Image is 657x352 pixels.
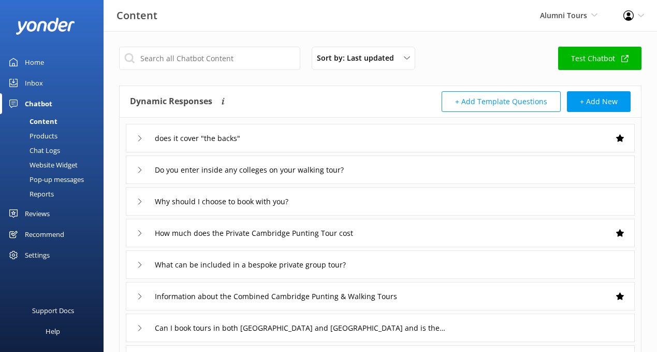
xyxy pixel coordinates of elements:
[116,7,157,24] h3: Content
[6,172,84,187] div: Pop-up messages
[130,91,212,112] h4: Dynamic Responses
[6,129,104,143] a: Products
[119,47,300,70] input: Search all Chatbot Content
[6,114,104,129] a: Content
[567,91,631,112] button: + Add New
[540,10,587,20] span: Alumni Tours
[6,114,57,129] div: Content
[16,18,75,35] img: yonder-white-logo.png
[6,158,104,172] a: Website Widget
[317,52,400,64] span: Sort by: Last updated
[6,129,57,143] div: Products
[25,245,50,265] div: Settings
[6,187,54,201] div: Reports
[442,91,561,112] button: + Add Template Questions
[6,158,78,172] div: Website Widget
[46,321,60,342] div: Help
[25,52,44,73] div: Home
[25,93,52,114] div: Chatbot
[32,300,74,321] div: Support Docs
[25,203,50,224] div: Reviews
[558,47,641,70] a: Test Chatbot
[25,224,64,245] div: Recommend
[25,73,43,93] div: Inbox
[6,143,60,158] div: Chat Logs
[6,187,104,201] a: Reports
[6,172,104,187] a: Pop-up messages
[6,143,104,158] a: Chat Logs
